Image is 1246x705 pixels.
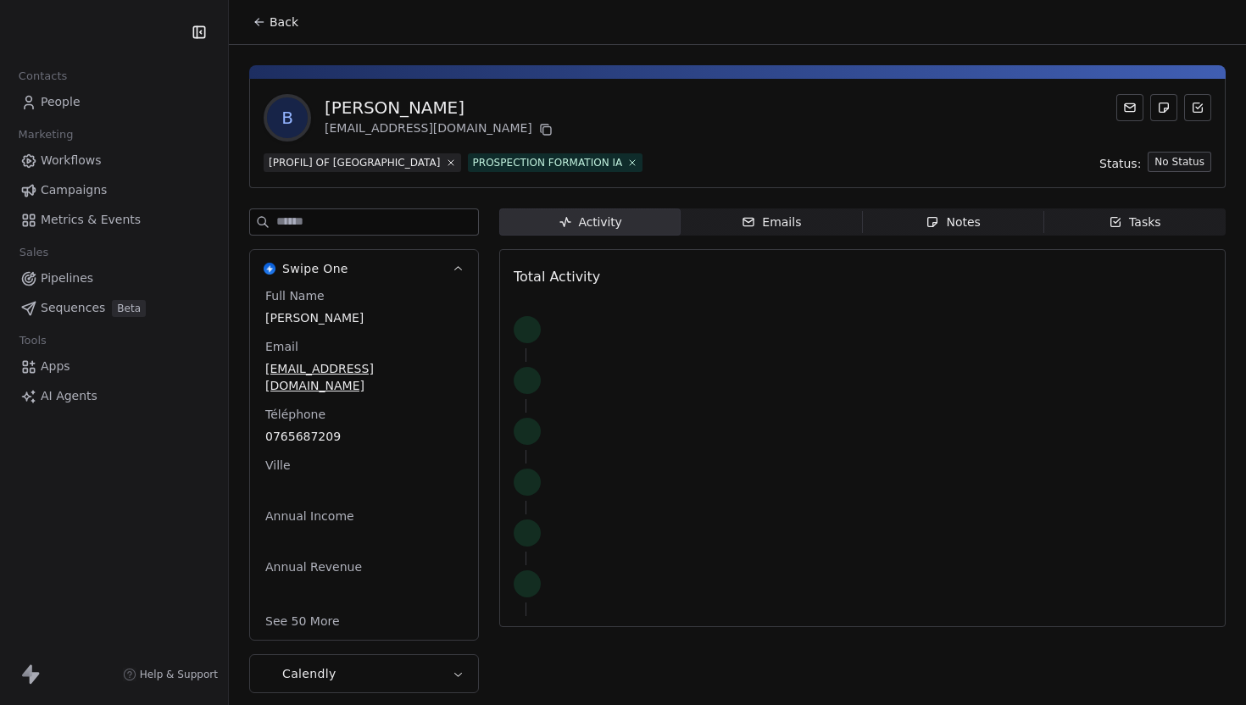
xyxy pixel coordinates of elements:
[282,665,337,682] span: Calendly
[269,155,441,170] div: [PROFIL] OF [GEOGRAPHIC_DATA]
[1148,152,1211,172] button: No Status
[14,176,214,204] a: Campaigns
[264,668,275,680] img: Calendly
[270,14,298,31] span: Back
[282,260,348,277] span: Swipe One
[325,119,556,140] div: [EMAIL_ADDRESS][DOMAIN_NAME]
[11,64,75,89] span: Contacts
[265,428,463,445] span: 0765687209
[12,328,53,353] span: Tools
[140,668,218,681] span: Help & Support
[14,147,214,175] a: Workflows
[41,181,107,199] span: Campaigns
[1099,155,1141,172] span: Status:
[14,382,214,410] a: AI Agents
[262,287,328,304] span: Full Name
[123,668,218,681] a: Help & Support
[262,457,294,474] span: Ville
[742,214,801,231] div: Emails
[255,606,350,636] button: See 50 More
[12,240,56,265] span: Sales
[250,287,478,640] div: Swipe OneSwipe One
[41,299,105,317] span: Sequences
[41,269,93,287] span: Pipelines
[112,300,146,317] span: Beta
[14,294,214,322] a: SequencesBeta
[41,358,70,375] span: Apps
[242,7,309,37] button: Back
[41,387,97,405] span: AI Agents
[325,96,556,119] div: [PERSON_NAME]
[265,360,463,394] span: [EMAIL_ADDRESS][DOMAIN_NAME]
[267,97,308,138] span: B
[262,406,329,423] span: Téléphone
[14,264,214,292] a: Pipelines
[926,214,980,231] div: Notes
[41,211,141,229] span: Metrics & Events
[264,263,275,275] img: Swipe One
[14,206,214,234] a: Metrics & Events
[514,269,600,285] span: Total Activity
[1109,214,1161,231] div: Tasks
[265,309,463,326] span: [PERSON_NAME]
[14,352,214,380] a: Apps
[262,338,302,355] span: Email
[14,88,214,116] a: People
[11,122,81,147] span: Marketing
[41,152,102,169] span: Workflows
[262,558,365,575] span: Annual Revenue
[262,508,358,525] span: Annual Income
[250,655,478,692] button: CalendlyCalendly
[473,155,623,170] div: PROSPECTION FORMATION IA
[41,93,81,111] span: People
[250,250,478,287] button: Swipe OneSwipe One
